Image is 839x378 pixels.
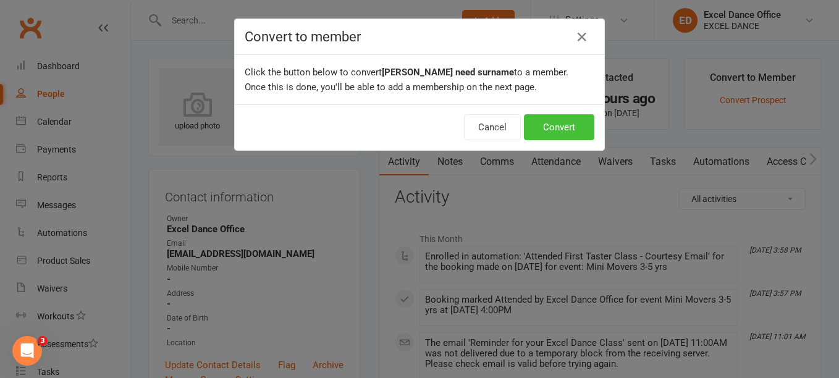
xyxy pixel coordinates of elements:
[12,336,42,366] iframe: Intercom live chat
[38,336,48,346] span: 3
[572,27,592,47] button: Close
[245,29,594,44] h4: Convert to member
[235,55,604,104] div: Click the button below to convert to a member. Once this is done, you'll be able to add a members...
[382,67,514,78] b: [PERSON_NAME] need surname
[524,114,594,140] button: Convert
[464,114,521,140] button: Cancel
